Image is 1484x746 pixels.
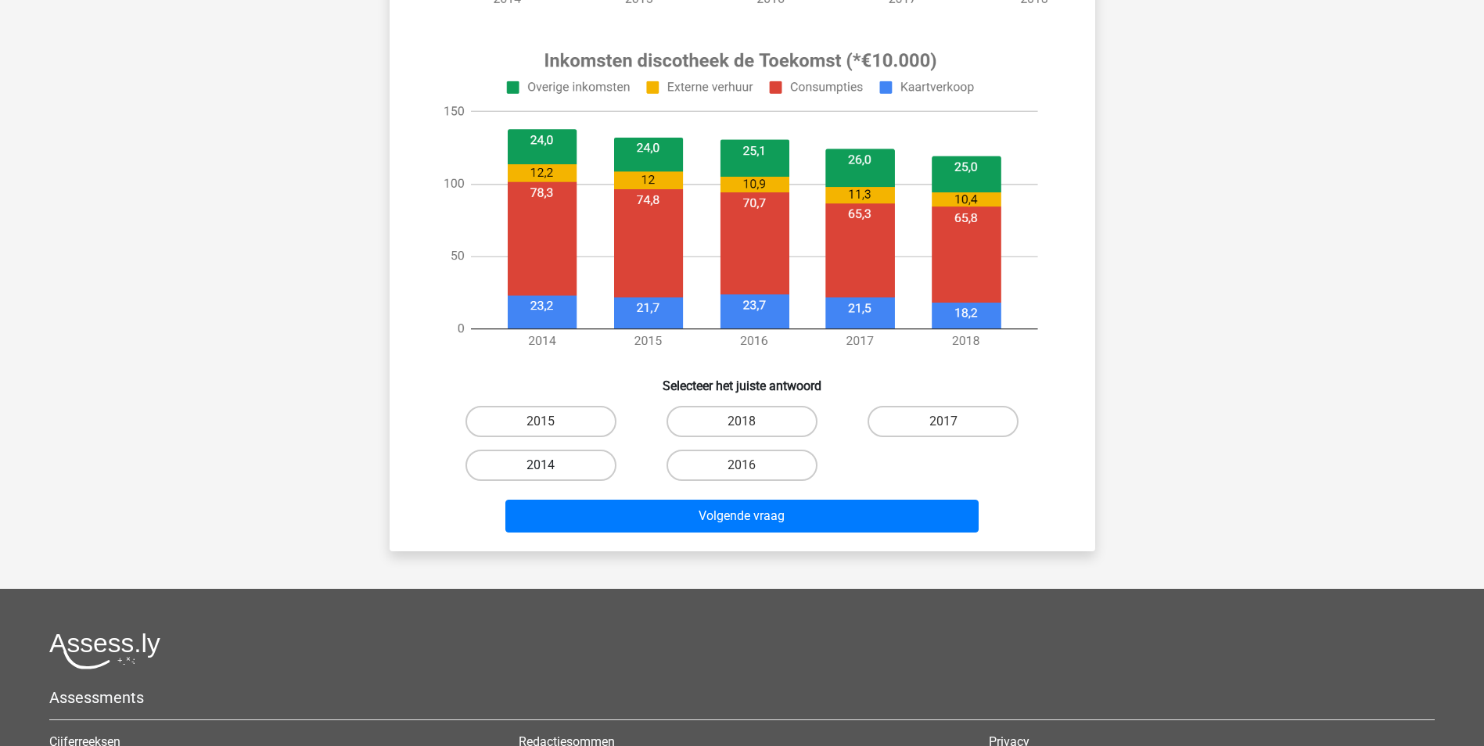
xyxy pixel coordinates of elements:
[868,406,1019,437] label: 2017
[667,406,817,437] label: 2018
[49,688,1435,707] h5: Assessments
[465,406,616,437] label: 2015
[667,450,817,481] label: 2016
[505,500,979,533] button: Volgende vraag
[49,633,160,669] img: Assessly logo
[415,366,1070,393] h6: Selecteer het juiste antwoord
[465,450,616,481] label: 2014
